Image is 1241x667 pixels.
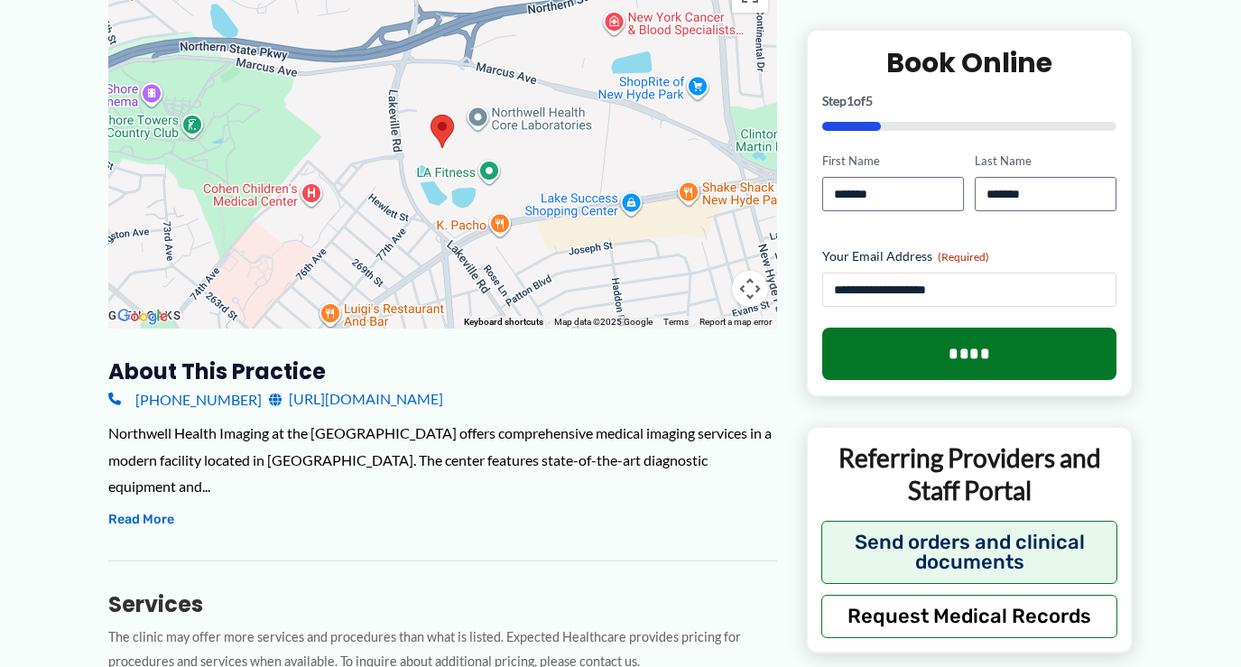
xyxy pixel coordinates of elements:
[108,590,777,618] h3: Services
[822,247,1117,265] label: Your Email Address
[108,357,777,385] h3: About this practice
[108,420,777,500] div: Northwell Health Imaging at the [GEOGRAPHIC_DATA] offers comprehensive medical imaging services i...
[821,594,1118,637] button: Request Medical Records
[938,250,989,264] span: (Required)
[866,93,873,108] span: 5
[822,153,964,170] label: First Name
[732,271,768,307] button: Map camera controls
[847,93,854,108] span: 1
[269,385,443,412] a: [URL][DOMAIN_NAME]
[108,385,262,412] a: [PHONE_NUMBER]
[699,317,772,327] a: Report a map error
[113,305,172,329] a: Open this area in Google Maps (opens a new window)
[821,441,1118,507] p: Referring Providers and Staff Portal
[975,153,1116,170] label: Last Name
[554,317,653,327] span: Map data ©2025 Google
[663,317,689,327] a: Terms (opens in new tab)
[113,305,172,329] img: Google
[821,520,1118,583] button: Send orders and clinical documents
[822,45,1117,80] h2: Book Online
[108,509,174,531] button: Read More
[464,316,543,329] button: Keyboard shortcuts
[822,95,1117,107] p: Step of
